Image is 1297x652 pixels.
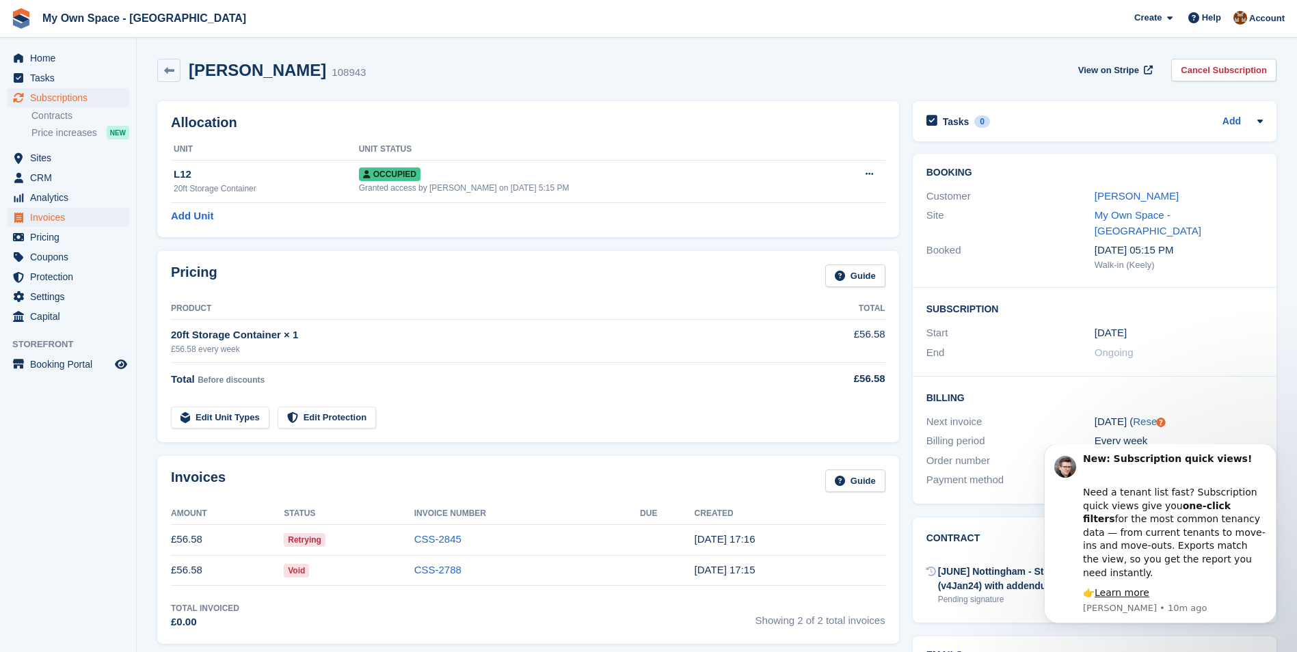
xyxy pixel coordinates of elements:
div: Site [926,208,1095,239]
span: Pricing [30,228,112,247]
a: menu [7,287,129,306]
h2: Allocation [171,115,885,131]
a: menu [7,49,129,68]
time: 2025-09-18 00:00:00 UTC [1095,325,1127,341]
a: menu [7,168,129,187]
time: 2025-09-25 16:16:19 UTC [695,533,756,545]
div: Every week [1095,433,1263,449]
span: Create [1134,11,1162,25]
div: Granted access by [PERSON_NAME] on [DATE] 5:15 PM [359,182,823,194]
div: £56.58 every week [171,343,790,355]
th: Product [171,298,790,320]
a: Preview store [113,356,129,372]
span: Sites [30,148,112,167]
img: stora-icon-8386f47178a22dfd0bd8f6a31ec36ba5ce8667c1dd55bd0f319d3a0aa187defe.svg [11,8,31,29]
th: Total [790,298,885,320]
a: My Own Space - [GEOGRAPHIC_DATA] [1095,209,1201,236]
span: Settings [30,287,112,306]
a: Price increases NEW [31,125,129,140]
div: [DATE] ( ) [1095,414,1263,430]
a: menu [7,247,129,267]
a: [PERSON_NAME] [1095,190,1179,202]
div: Pending signature [938,593,1238,606]
a: Contracts [31,109,129,122]
span: Invoices [30,208,112,227]
span: Total [171,373,195,385]
div: Start [926,325,1095,341]
h2: Booking [926,167,1263,178]
a: menu [7,307,129,326]
div: 20ft Storage Container [174,182,359,195]
a: menu [7,88,129,107]
h2: Subscription [926,301,1263,315]
div: Total Invoiced [171,602,239,614]
div: £56.58 [790,371,885,387]
a: CSS-2845 [414,533,462,545]
img: Profile image for Steven [31,12,53,33]
span: Capital [30,307,112,326]
span: Storefront [12,338,136,351]
td: £56.58 [790,319,885,362]
h2: Billing [926,390,1263,404]
div: Booked [926,243,1095,271]
td: £56.58 [171,524,284,555]
h2: [PERSON_NAME] [189,61,326,79]
span: Booking Portal [30,355,112,374]
div: Order number [926,453,1095,469]
a: menu [7,355,129,374]
th: Unit [171,139,359,161]
a: menu [7,188,129,207]
a: Edit Unit Types [171,407,269,429]
span: Ongoing [1095,347,1134,358]
span: View on Stripe [1078,64,1139,77]
div: Billing period [926,433,1095,449]
div: Walk-in (Keely) [1095,258,1263,272]
div: 0 [974,116,990,128]
div: Message content [59,8,243,156]
div: Customer [926,189,1095,204]
span: Tasks [30,68,112,87]
span: Home [30,49,112,68]
div: L12 [174,167,359,182]
a: Edit Protection [278,407,376,429]
b: New: Subscription quick views! [59,9,228,20]
div: [JUNE] Nottingham - StoreProtect Self Storage Agreement (v4Jan24) with addendums [938,565,1238,593]
a: menu [7,148,129,167]
a: Reset [1133,416,1160,427]
td: £56.58 [171,555,284,586]
span: Protection [30,267,112,286]
div: [DATE] 05:15 PM [1095,243,1263,258]
div: Tooltip anchor [1155,416,1167,429]
div: 👉 [59,142,243,156]
div: 20ft Storage Container × 1 [171,327,790,343]
div: Need a tenant list fast? Subscription quick views give you for the most common tenancy data — fro... [59,28,243,135]
img: Gary Chamberlain [1233,11,1247,25]
span: Coupons [30,247,112,267]
time: 2025-09-18 16:15:19 UTC [695,564,756,575]
span: CRM [30,168,112,187]
iframe: Intercom notifications message [1024,444,1297,631]
a: Guide [825,470,885,492]
a: Cancel Subscription [1171,59,1276,81]
span: Analytics [30,188,112,207]
a: menu [7,228,129,247]
th: Status [284,503,414,525]
div: Next invoice [926,414,1095,430]
div: NEW [107,126,129,139]
h2: Contract [926,531,980,554]
h2: Pricing [171,264,217,287]
a: Add [1222,114,1241,130]
h2: Invoices [171,470,226,492]
a: Guide [825,264,885,287]
th: Invoice Number [414,503,640,525]
a: View on Stripe [1073,59,1155,81]
span: Void [284,564,309,578]
span: Help [1202,11,1221,25]
div: End [926,345,1095,361]
span: Account [1249,12,1285,25]
span: Before discounts [198,375,265,385]
div: 108943 [332,65,366,81]
span: Subscriptions [30,88,112,107]
a: My Own Space - [GEOGRAPHIC_DATA] [37,7,252,29]
th: Unit Status [359,139,823,161]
